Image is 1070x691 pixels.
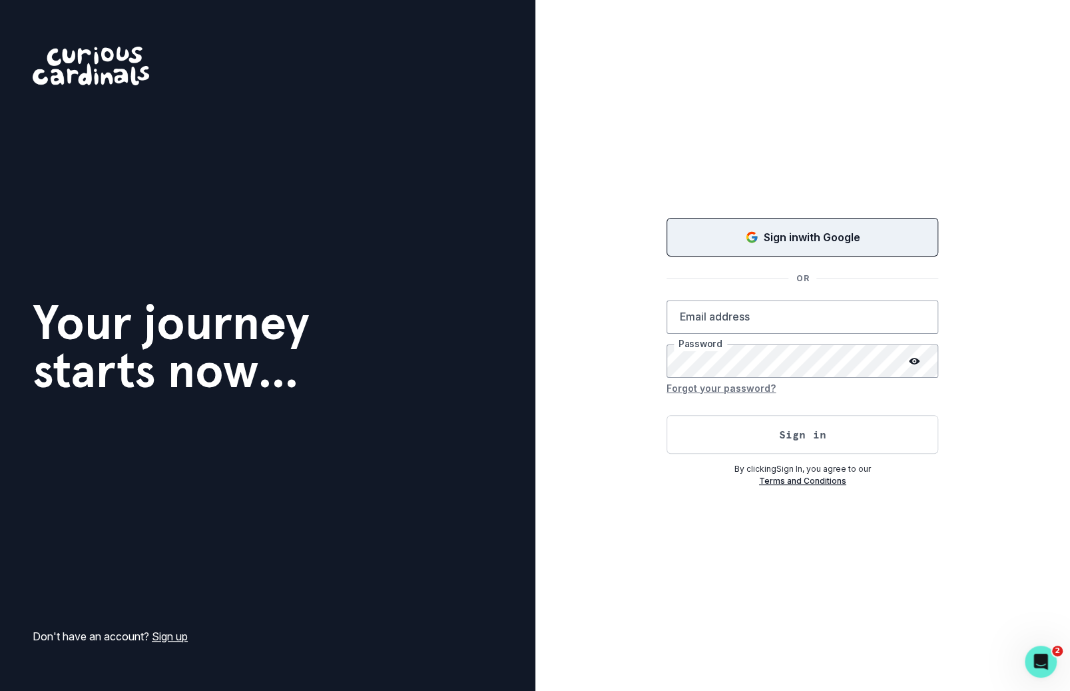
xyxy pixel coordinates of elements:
a: Sign up [152,630,188,643]
a: Terms and Conditions [759,476,846,486]
p: By clicking Sign In , you agree to our [667,463,938,475]
button: Forgot your password? [667,378,776,399]
h1: Your journey starts now... [33,299,310,394]
button: Sign in with Google (GSuite) [667,218,938,257]
button: Sign in [667,415,938,454]
p: OR [788,273,816,285]
p: Sign in with Google [764,229,860,245]
img: Curious Cardinals Logo [33,47,149,85]
span: 2 [1052,646,1063,656]
p: Don't have an account? [33,628,188,644]
iframe: Intercom live chat [1025,646,1057,678]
